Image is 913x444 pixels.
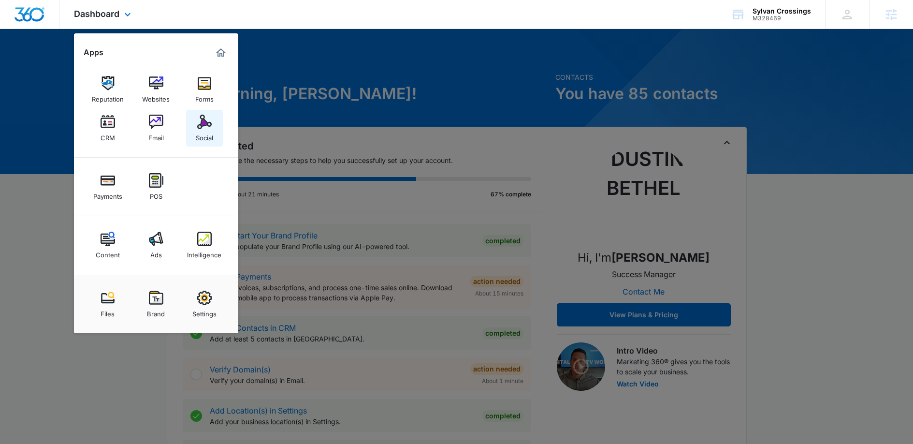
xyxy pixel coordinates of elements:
a: POS [138,168,174,205]
div: CRM [101,129,115,142]
a: Payments [89,168,126,205]
a: Websites [138,71,174,108]
h2: Apps [84,48,103,57]
div: Websites [142,90,170,103]
div: Reputation [92,90,124,103]
div: Payments [93,188,122,200]
div: Email [148,129,164,142]
div: Settings [192,305,217,318]
div: Forms [195,90,214,103]
div: Intelligence [187,246,221,259]
a: Ads [138,227,174,264]
a: Marketing 360® Dashboard [213,45,229,60]
a: CRM [89,110,126,147]
a: Reputation [89,71,126,108]
div: account name [753,7,811,15]
a: Forms [186,71,223,108]
a: Files [89,286,126,323]
div: Content [96,246,120,259]
div: Files [101,305,115,318]
div: account id [753,15,811,22]
a: Content [89,227,126,264]
a: Brand [138,286,174,323]
div: Ads [150,246,162,259]
a: Email [138,110,174,147]
a: Settings [186,286,223,323]
div: Brand [147,305,165,318]
div: Social [196,129,213,142]
a: Social [186,110,223,147]
div: POS [150,188,162,200]
span: Dashboard [74,9,119,19]
a: Intelligence [186,227,223,264]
